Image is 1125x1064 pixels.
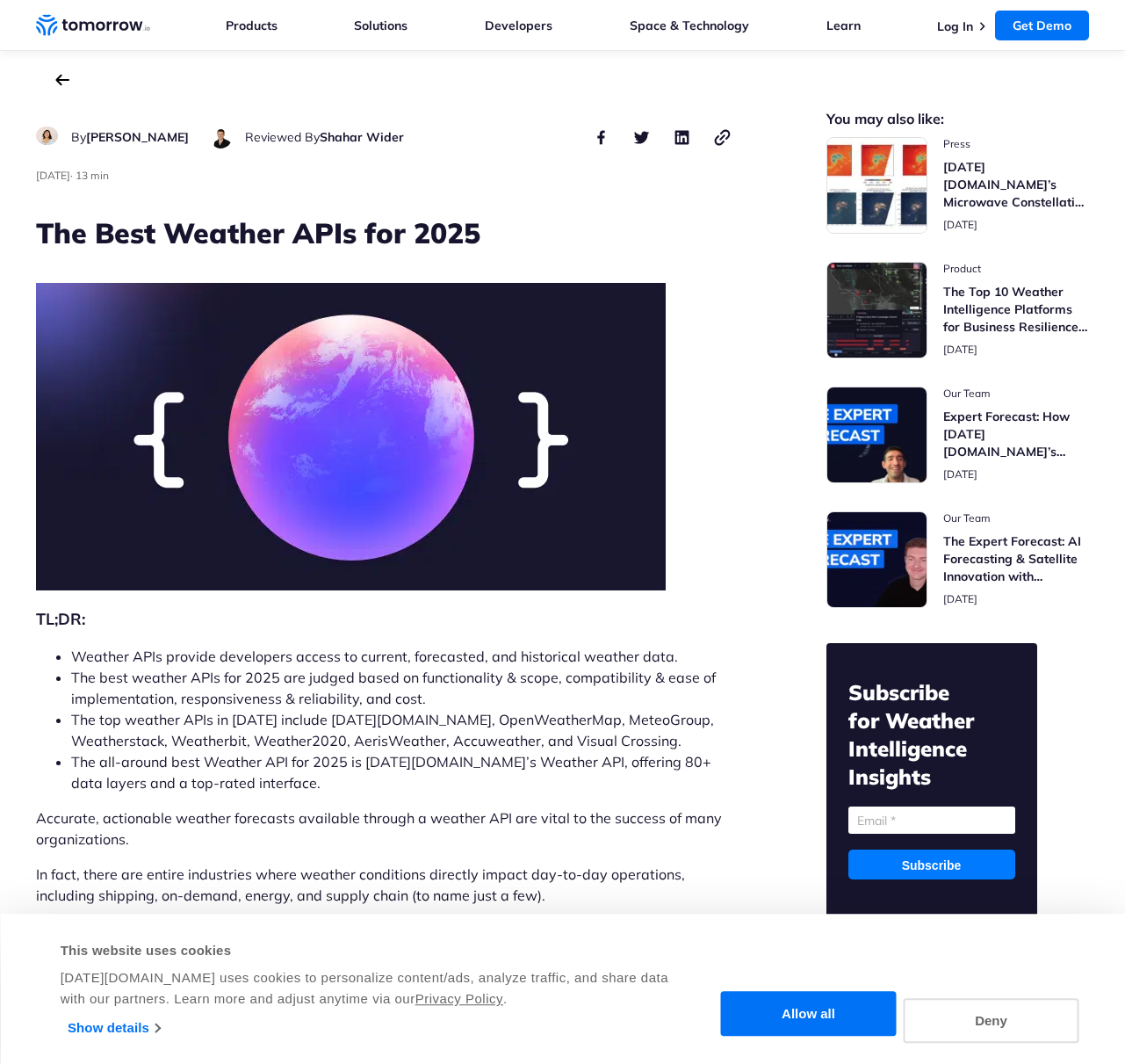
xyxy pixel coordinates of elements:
a: Read The Top 10 Weather Intelligence Platforms for Business Resilience in 2025 [826,262,1090,358]
span: post catecory [943,137,1090,151]
li: The top weather APIs in [DATE] include [DATE][DOMAIN_NAME], OpenWeatherMap, MeteoGroup, Weatherst... [71,709,733,751]
span: By [71,129,86,145]
button: copy link to clipboard [712,127,733,148]
a: Log In [937,18,973,34]
p: In fact, there are entire industries where weather conditions directly impact day-to-day operatio... [36,864,733,906]
span: · [70,169,73,182]
a: Developers [485,18,552,33]
img: Shahar Wider [210,127,232,148]
a: Privacy Policy [415,991,503,1006]
span: Reviewed By [245,129,320,145]
span: publish date [943,343,977,356]
a: back to the main blog page [55,74,69,86]
input: Email * [848,807,1015,834]
span: post catecory [943,262,1090,276]
button: share this post on facebook [591,127,612,148]
div: This website uses cookies [61,940,690,961]
a: Get Demo [995,11,1089,40]
button: share this post on twitter [631,127,653,148]
p: Accurate, actionable weather forecasts available through a weather API are vital to the success o... [36,807,733,850]
h3: Expert Forecast: How [DATE][DOMAIN_NAME]’s Microwave Sounders Are Revolutionizing Hurricane Monit... [943,408,1090,460]
a: Space & Technology [630,18,749,33]
h3: The Expert Forecast: AI Forecasting & Satellite Innovation with [PERSON_NAME] [943,532,1090,585]
span: publish date [36,169,70,182]
span: publish date [943,467,977,481]
a: Home link [36,12,150,39]
button: Allow all [721,992,897,1037]
h3: The Top 10 Weather Intelligence Platforms for Business Resilience in [DATE] [943,283,1090,336]
img: Ruth Favela [36,127,58,145]
div: [DATE][DOMAIN_NAME] uses cookies to personalize content/ads, analyze traffic, and share data with... [61,967,690,1010]
input: Subscribe [848,850,1015,879]
span: publish date [943,218,977,231]
button: share this post on linkedin [672,127,693,148]
a: Learn [826,18,861,33]
span: post catecory [943,511,1090,525]
a: Solutions [354,18,407,33]
h2: You may also like: [826,112,1090,126]
li: The all-around best Weather API for 2025 is [DATE][DOMAIN_NAME]’s Weather API, offering 80+ data ... [71,751,733,793]
span: publish date [943,592,977,605]
h2: TL;DR: [36,607,733,632]
button: Deny [904,998,1079,1043]
li: The best weather APIs for 2025 are judged based on functionality & scope, compatibility & ease of... [71,667,733,709]
span: Estimated reading time [76,169,109,182]
h2: Subscribe for Weather Intelligence Insights [848,678,1015,791]
div: author name [245,127,404,148]
a: Read Tomorrow.io’s Microwave Constellation Ready To Help This Hurricane Season [826,137,1090,234]
li: Weather APIs provide developers access to current, forecasted, and historical weather data. [71,646,733,667]
a: Read Expert Forecast: How Tomorrow.io’s Microwave Sounders Are Revolutionizing Hurricane Monitoring [826,387,1090,483]
div: author name [71,127,189,148]
h3: [DATE][DOMAIN_NAME]’s Microwave Constellation Ready To Help This Hurricane Season [943,158,1090,211]
a: Read The Expert Forecast: AI Forecasting & Satellite Innovation with Randy Chase [826,511,1090,608]
a: Products [226,18,278,33]
h1: The Best Weather APIs for 2025 [36,214,733,252]
span: post catecory [943,387,1090,401]
a: Show details [68,1015,160,1041]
